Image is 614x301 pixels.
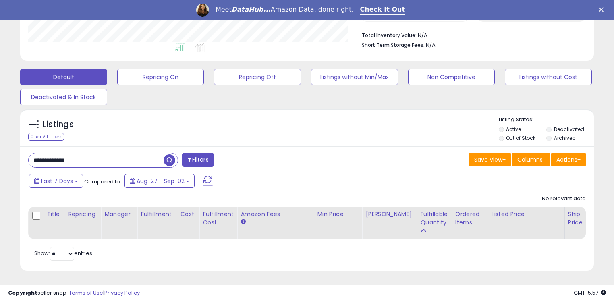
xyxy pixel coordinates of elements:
[554,126,584,133] label: Deactivated
[311,69,398,85] button: Listings without Min/Max
[568,210,584,227] div: Ship Price
[203,210,234,227] div: Fulfillment Cost
[180,210,196,218] div: Cost
[34,249,92,257] span: Show: entries
[455,210,485,227] div: Ordered Items
[512,153,550,166] button: Columns
[214,69,301,85] button: Repricing Off
[68,210,97,218] div: Repricing
[241,218,245,226] small: Amazon Fees.
[104,289,140,297] a: Privacy Policy
[241,210,310,218] div: Amazon Fees
[420,210,448,227] div: Fulfillable Quantity
[599,7,607,12] div: Close
[360,6,405,15] a: Check It Out
[317,210,359,218] div: Min Price
[232,6,271,13] i: DataHub...
[141,210,173,218] div: Fulfillment
[137,177,185,185] span: Aug-27 - Sep-02
[196,4,209,17] img: Profile image for Georgie
[28,133,64,141] div: Clear All Filters
[505,69,592,85] button: Listings without Cost
[469,153,511,166] button: Save View
[362,30,580,39] li: N/A
[117,69,204,85] button: Repricing On
[551,153,586,166] button: Actions
[408,69,495,85] button: Non Competitive
[29,174,83,188] button: Last 7 Days
[47,210,61,218] div: Title
[124,174,195,188] button: Aug-27 - Sep-02
[69,289,103,297] a: Terms of Use
[182,153,214,167] button: Filters
[574,289,606,297] span: 2025-09-10 15:57 GMT
[492,210,561,218] div: Listed Price
[41,177,73,185] span: Last 7 Days
[84,178,121,185] span: Compared to:
[20,69,107,85] button: Default
[216,6,354,14] div: Meet Amazon Data, done right.
[362,32,417,39] b: Total Inventory Value:
[104,210,134,218] div: Manager
[20,89,107,105] button: Deactivated & In Stock
[365,210,413,218] div: [PERSON_NAME]
[542,195,586,203] div: No relevant data
[499,116,594,124] p: Listing States:
[426,41,436,49] span: N/A
[554,135,576,141] label: Archived
[8,289,37,297] strong: Copyright
[362,42,425,48] b: Short Term Storage Fees:
[8,289,140,297] div: seller snap | |
[517,156,543,164] span: Columns
[101,207,137,239] th: CSV column name: cust_attr_1_Manager
[43,119,74,130] h5: Listings
[506,126,521,133] label: Active
[506,135,535,141] label: Out of Stock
